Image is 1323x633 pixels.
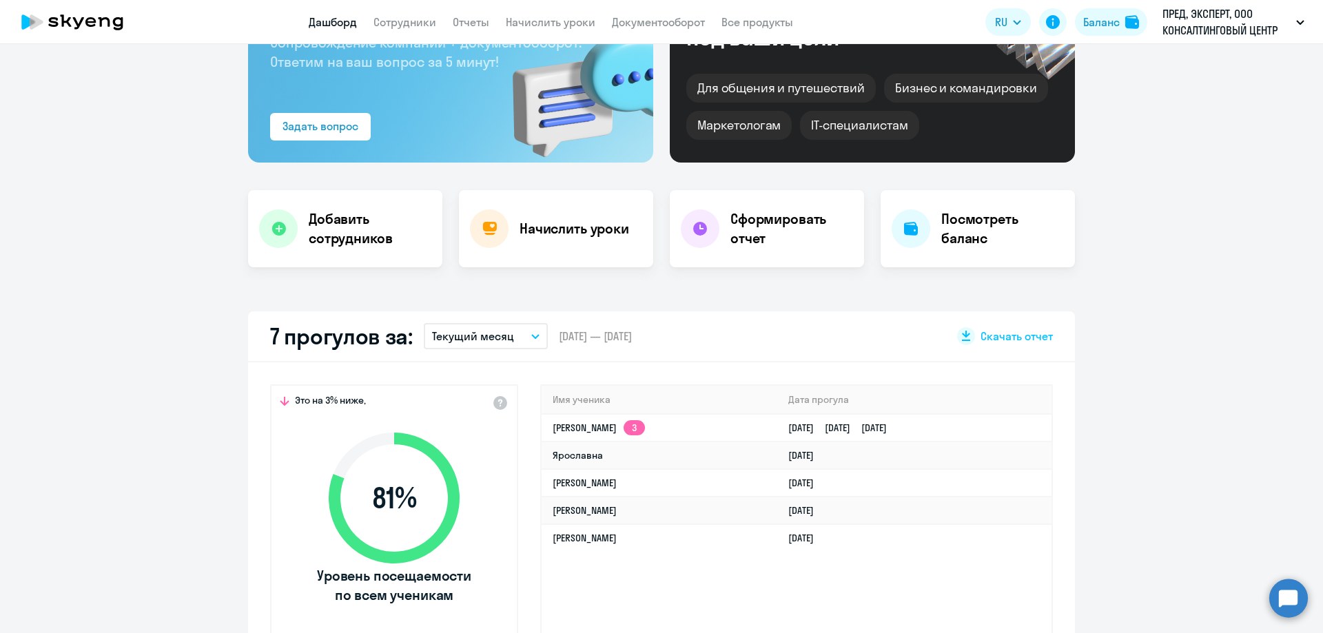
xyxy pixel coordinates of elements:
button: Балансbalance [1075,8,1147,36]
div: Баланс [1083,14,1120,30]
div: Задать вопрос [283,118,358,134]
img: balance [1125,15,1139,29]
button: Задать вопрос [270,113,371,141]
a: [DATE] [788,477,825,489]
a: [DATE] [788,449,825,461]
a: [PERSON_NAME] [553,504,617,517]
app-skyeng-badge: 3 [624,420,645,435]
button: RU [985,8,1031,36]
h4: Добавить сотрудников [309,209,431,248]
span: Уровень посещаемости по всем ученикам [315,566,473,605]
img: bg-img [493,8,653,163]
span: Это на 3% ниже, [295,394,366,411]
a: Все продукты [721,15,793,29]
a: [PERSON_NAME] [553,532,617,544]
button: ПРЕД, ЭКСПЕРТ, ООО КОНСАЛТИНГОВЫЙ ЦЕНТР [1156,6,1311,39]
div: Бизнес и командировки [884,74,1048,103]
h2: 7 прогулов за: [270,322,413,350]
th: Дата прогула [777,386,1052,414]
h4: Сформировать отчет [730,209,853,248]
div: Маркетологам [686,111,792,140]
a: [PERSON_NAME]3 [553,422,645,434]
div: Для общения и путешествий [686,74,876,103]
a: Ярославна [553,449,603,461]
span: [DATE] — [DATE] [559,329,632,344]
button: Текущий месяц [424,323,548,349]
a: Документооборот [612,15,705,29]
span: 81 % [315,481,473,515]
a: [DATE][DATE][DATE] [788,422,898,434]
a: Отчеты [453,15,489,29]
a: Начислить уроки [506,15,595,29]
span: RU [995,14,1007,30]
div: IT-специалистам [800,111,919,140]
p: ПРЕД, ЭКСПЕРТ, ООО КОНСАЛТИНГОВЫЙ ЦЕНТР [1162,6,1291,39]
a: Дашборд [309,15,357,29]
h4: Посмотреть баланс [941,209,1064,248]
a: [DATE] [788,532,825,544]
h4: Начислить уроки [520,219,629,238]
a: Сотрудники [373,15,436,29]
span: Скачать отчет [981,329,1053,344]
a: [DATE] [788,504,825,517]
p: Текущий месяц [432,328,514,344]
div: Курсы английского под ваши цели [686,2,922,49]
a: [PERSON_NAME] [553,477,617,489]
th: Имя ученика [542,386,777,414]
